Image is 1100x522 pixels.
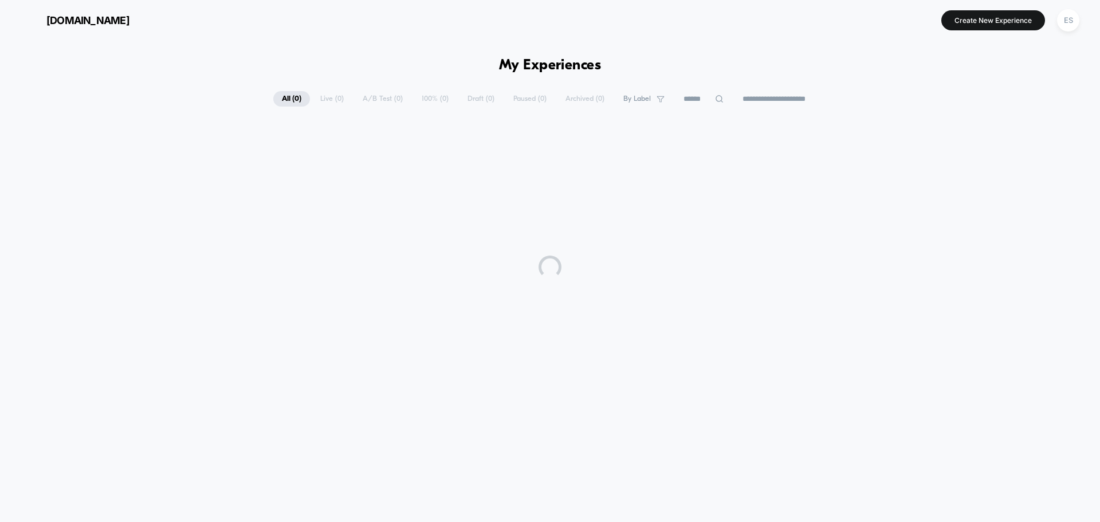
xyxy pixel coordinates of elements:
span: [DOMAIN_NAME] [46,14,129,26]
button: ES [1054,9,1083,32]
button: Create New Experience [941,10,1045,30]
h1: My Experiences [499,57,602,74]
span: All ( 0 ) [273,91,310,107]
div: ES [1057,9,1079,32]
span: By Label [623,95,651,103]
button: [DOMAIN_NAME] [17,11,133,29]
